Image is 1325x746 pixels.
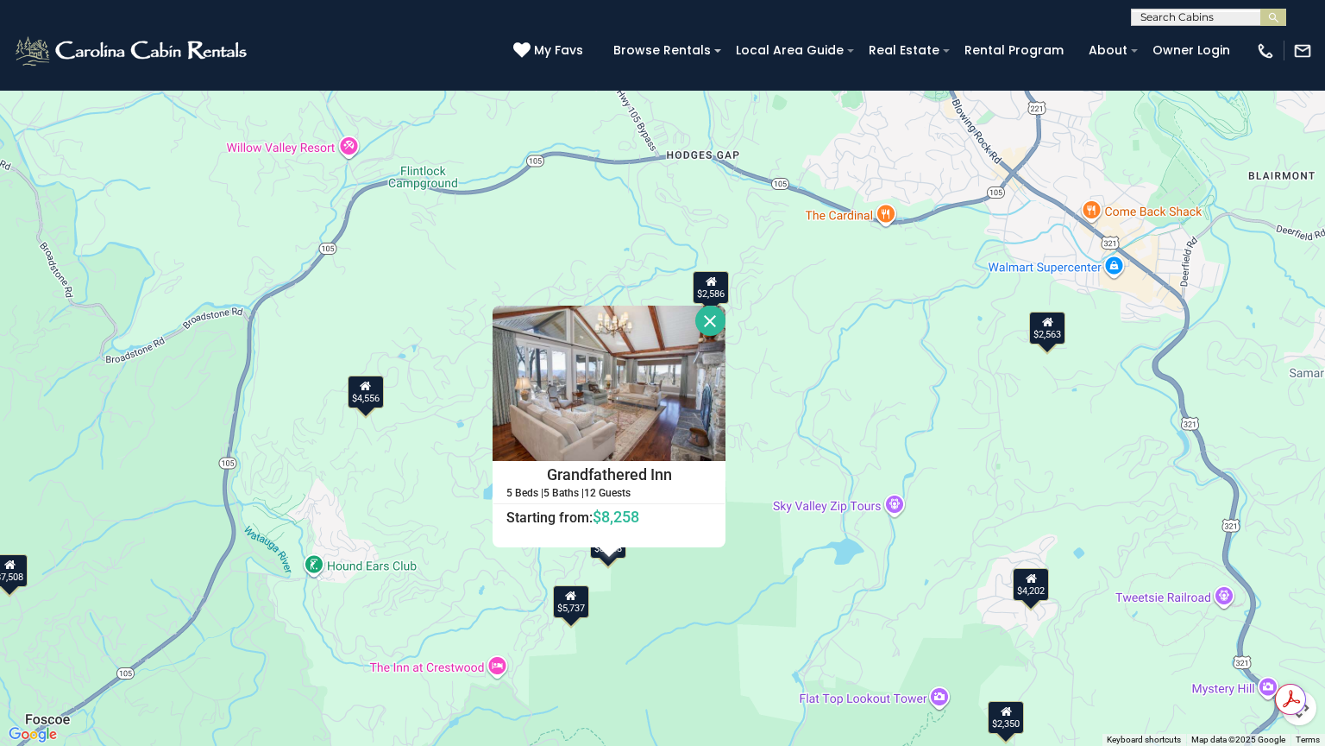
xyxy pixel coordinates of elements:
[605,37,719,64] a: Browse Rentals
[1080,37,1136,64] a: About
[513,41,587,60] a: My Favs
[1029,312,1065,345] div: $2,563
[860,37,948,64] a: Real Estate
[1293,41,1312,60] img: mail-regular-white.png
[534,41,583,60] span: My Favs
[1256,41,1275,60] img: phone-regular-white.png
[1144,37,1239,64] a: Owner Login
[956,37,1072,64] a: Rental Program
[727,37,852,64] a: Local Area Guide
[1013,568,1049,601] div: $4,202
[13,34,252,68] img: White-1-2.png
